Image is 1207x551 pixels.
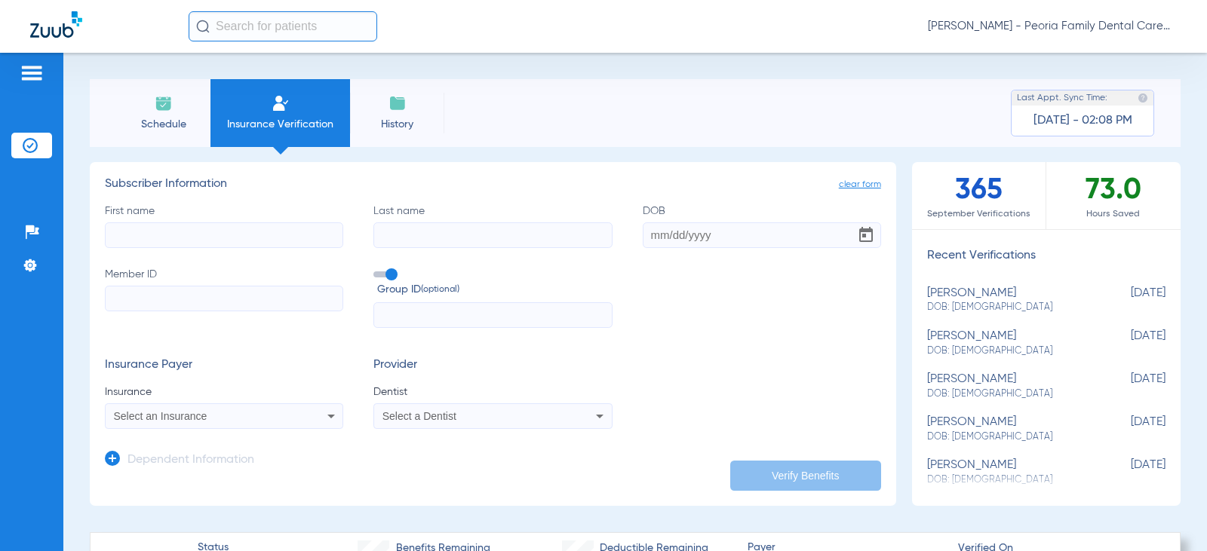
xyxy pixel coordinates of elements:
[1046,162,1181,229] div: 73.0
[30,11,82,38] img: Zuub Logo
[127,453,254,468] h3: Dependent Information
[927,458,1090,486] div: [PERSON_NAME]
[927,301,1090,314] span: DOB: [DEMOGRAPHIC_DATA]
[105,177,881,192] h3: Subscriber Information
[1090,372,1166,400] span: [DATE]
[912,249,1181,264] h3: Recent Verifications
[114,410,207,422] span: Select an Insurance
[373,204,612,248] label: Last name
[927,286,1090,314] div: [PERSON_NAME]
[730,461,881,491] button: Verify Benefits
[377,282,612,298] span: Group ID
[927,415,1090,443] div: [PERSON_NAME]
[105,358,343,373] h3: Insurance Payer
[928,19,1177,34] span: [PERSON_NAME] - Peoria Family Dental Care
[912,162,1046,229] div: 365
[361,117,433,132] span: History
[373,384,612,399] span: Dentist
[105,222,343,248] input: First name
[1090,458,1166,486] span: [DATE]
[373,358,612,373] h3: Provider
[927,329,1090,357] div: [PERSON_NAME]
[196,20,210,33] img: Search Icon
[105,204,343,248] label: First name
[105,267,343,329] label: Member ID
[1138,93,1148,103] img: last sync help info
[927,344,1090,358] span: DOB: [DEMOGRAPHIC_DATA]
[1090,415,1166,443] span: [DATE]
[272,94,290,112] img: Manual Insurance Verification
[127,117,199,132] span: Schedule
[927,387,1090,401] span: DOB: [DEMOGRAPHIC_DATA]
[222,117,339,132] span: Insurance Verification
[643,222,881,248] input: DOBOpen calendar
[20,64,44,82] img: hamburger-icon
[155,94,173,112] img: Schedule
[851,220,881,250] button: Open calendar
[105,384,343,399] span: Insurance
[927,430,1090,444] span: DOB: [DEMOGRAPHIC_DATA]
[373,222,612,248] input: Last name
[421,282,459,298] small: (optional)
[105,286,343,311] input: Member ID
[189,11,377,41] input: Search for patients
[1017,90,1107,106] span: Last Appt. Sync Time:
[382,410,456,422] span: Select a Dentist
[1046,207,1181,222] span: Hours Saved
[912,207,1046,222] span: September Verifications
[1090,286,1166,314] span: [DATE]
[927,372,1090,400] div: [PERSON_NAME]
[389,94,407,112] img: History
[1090,329,1166,357] span: [DATE]
[839,177,881,192] span: clear form
[643,204,881,248] label: DOB
[1033,113,1132,128] span: [DATE] - 02:08 PM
